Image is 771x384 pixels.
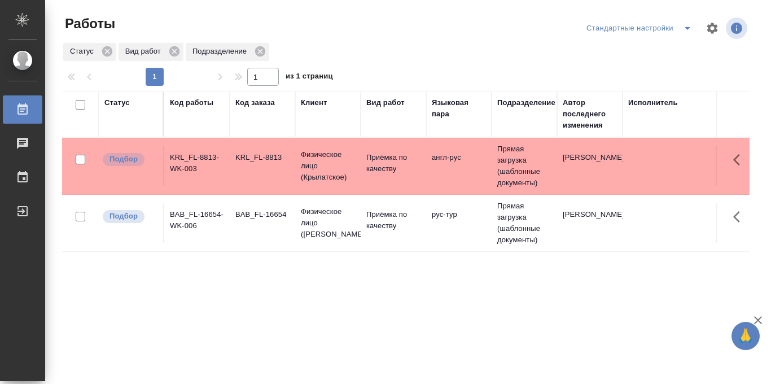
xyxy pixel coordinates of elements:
[426,146,492,186] td: англ-рус
[557,146,623,186] td: [PERSON_NAME]
[164,203,230,243] td: BAB_FL-16654-WK-006
[170,97,213,108] div: Код работы
[432,97,486,120] div: Языковая пара
[63,43,116,61] div: Статус
[235,152,290,163] div: KRL_FL-8813
[726,203,754,230] button: Здесь прячутся важные кнопки
[186,43,269,61] div: Подразделение
[726,18,750,39] span: Посмотреть информацию
[366,209,420,232] p: Приёмка по качеству
[492,138,557,194] td: Прямая загрузка (шаблонные документы)
[62,15,115,33] span: Работы
[699,15,726,42] span: Настроить таблицу
[235,209,290,220] div: BAB_FL-16654
[70,46,98,57] p: Статус
[563,97,617,131] div: Автор последнего изменения
[557,203,623,243] td: [PERSON_NAME]
[301,206,355,240] p: Физическое лицо ([PERSON_NAME])
[104,97,130,108] div: Статус
[192,46,251,57] p: Подразделение
[125,46,165,57] p: Вид работ
[731,322,760,350] button: 🙏
[497,97,555,108] div: Подразделение
[286,69,333,86] span: из 1 страниц
[102,209,157,224] div: Можно подбирать исполнителей
[119,43,183,61] div: Вид работ
[584,19,699,37] div: split button
[109,154,138,165] p: Подбор
[109,211,138,222] p: Подбор
[426,203,492,243] td: рус-тур
[102,152,157,167] div: Можно подбирать исполнителей
[164,146,230,186] td: KRL_FL-8813-WK-003
[366,152,420,174] p: Приёмка по качеству
[366,97,405,108] div: Вид работ
[301,149,355,183] p: Физическое лицо (Крылатское)
[736,324,755,348] span: 🙏
[492,195,557,251] td: Прямая загрузка (шаблонные документы)
[726,146,754,173] button: Здесь прячутся важные кнопки
[628,97,678,108] div: Исполнитель
[301,97,327,108] div: Клиент
[235,97,275,108] div: Код заказа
